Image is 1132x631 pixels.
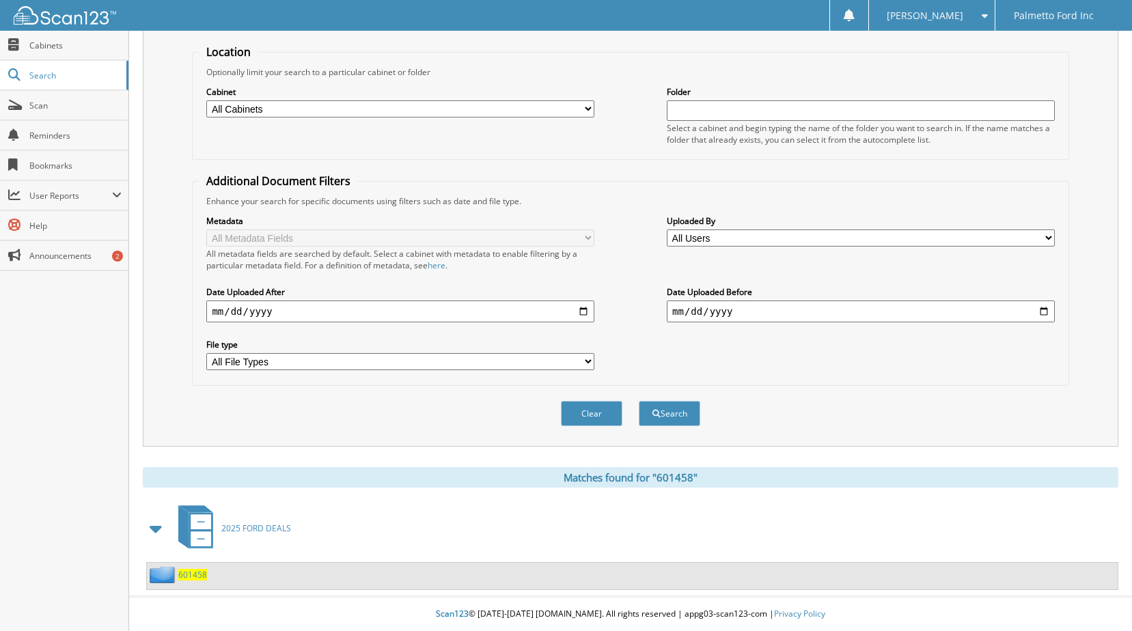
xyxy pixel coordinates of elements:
legend: Location [199,44,258,59]
button: Clear [561,401,622,426]
div: Enhance your search for specific documents using filters such as date and file type. [199,195,1061,207]
div: All metadata fields are searched by default. Select a cabinet with metadata to enable filtering b... [206,248,594,271]
span: Scan [29,100,122,111]
label: File type [206,339,594,350]
a: Privacy Policy [774,608,825,619]
img: scan123-logo-white.svg [14,6,116,25]
span: Search [29,70,120,81]
div: Optionally limit your search to a particular cabinet or folder [199,66,1061,78]
label: Date Uploaded After [206,286,594,298]
span: [PERSON_NAME] [887,12,963,20]
legend: Additional Document Filters [199,173,357,188]
a: 2025 FORD DEALS [170,501,291,555]
div: Select a cabinet and begin typing the name of the folder you want to search in. If the name match... [667,122,1055,145]
div: 2 [112,251,123,262]
span: Help [29,220,122,232]
span: 2025 FORD DEALS [221,522,291,534]
label: Cabinet [206,86,594,98]
img: folder2.png [150,566,178,583]
span: Scan123 [436,608,469,619]
button: Search [639,401,700,426]
label: Metadata [206,215,594,227]
span: User Reports [29,190,112,201]
label: Date Uploaded Before [667,286,1055,298]
input: start [206,300,594,322]
input: end [667,300,1055,322]
div: Matches found for "601458" [143,467,1118,488]
a: here [428,260,445,271]
span: Bookmarks [29,160,122,171]
span: Palmetto Ford Inc [1014,12,1094,20]
label: Uploaded By [667,215,1055,227]
label: Folder [667,86,1055,98]
iframe: Chat Widget [1064,565,1132,631]
span: Announcements [29,250,122,262]
span: Cabinets [29,40,122,51]
span: Reminders [29,130,122,141]
a: 601458 [178,569,207,580]
div: © [DATE]-[DATE] [DOMAIN_NAME]. All rights reserved | appg03-scan123-com | [129,598,1132,631]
